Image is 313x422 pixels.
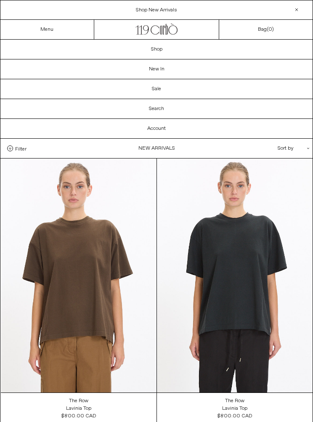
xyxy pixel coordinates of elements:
[0,59,313,79] a: New In
[66,405,91,412] div: Lavinia Top
[0,79,313,99] a: Sale
[69,397,88,405] a: The Row
[157,159,313,392] img: The Row Lavinia Top in black
[0,40,313,59] a: Shop
[218,412,252,420] div: $800.00 CAD
[258,26,274,33] a: Bag()
[225,397,244,405] a: the row
[136,7,177,13] a: Shop New Arrivals
[40,26,53,33] a: Menu
[0,119,313,138] a: Account
[61,412,96,420] div: $800.00 CAD
[0,99,313,118] a: Search
[1,159,156,392] img: The Row Lavinia Top in sepia
[222,405,247,412] div: Lavinia Top
[66,405,91,412] a: Lavinia Top
[268,26,274,33] span: )
[222,405,247,412] a: Lavinia Top
[268,26,272,33] span: 0
[15,145,27,151] span: Filter
[228,139,304,158] div: Sort by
